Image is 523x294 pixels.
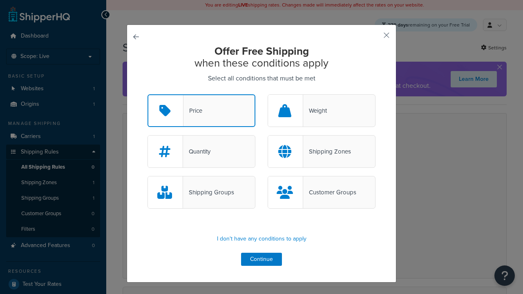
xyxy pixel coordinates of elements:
[148,233,375,245] p: I don't have any conditions to apply
[241,253,282,266] button: Continue
[303,187,356,198] div: Customer Groups
[148,73,375,84] p: Select all conditions that must be met
[183,146,210,157] div: Quantity
[183,187,234,198] div: Shipping Groups
[215,43,309,59] strong: Offer Free Shipping
[303,105,327,116] div: Weight
[303,146,351,157] div: Shipping Zones
[183,105,202,116] div: Price
[148,45,375,69] h2: when these conditions apply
